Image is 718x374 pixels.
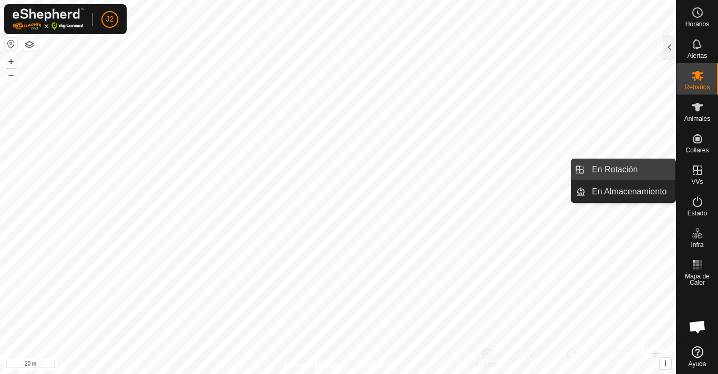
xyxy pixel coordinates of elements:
li: En Rotación [571,159,675,180]
button: Capas del Mapa [23,38,36,51]
div: Obre el xat [682,311,713,342]
button: + [5,55,17,68]
span: En Rotación [592,163,638,176]
a: En Rotación [586,159,675,180]
button: i [660,358,671,369]
span: VVs [691,179,703,185]
span: i [664,359,666,368]
li: En Almacenamiento [571,181,675,202]
a: En Almacenamiento [586,181,675,202]
span: Animales [684,116,710,122]
a: Contáctenos [357,360,392,370]
a: Ayuda [676,342,718,371]
img: Logo Gallagher [13,8,84,30]
span: Rebaños [684,84,710,90]
span: Estado [688,210,707,216]
span: J2 [106,14,114,25]
span: Collares [685,147,709,153]
a: Política de Privacidad [284,360,344,370]
span: Alertas [688,53,707,59]
button: – [5,69,17,81]
span: Infra [691,242,703,248]
span: Ayuda [689,361,706,367]
button: Restablecer Mapa [5,38,17,50]
span: Horarios [685,21,709,27]
span: En Almacenamiento [592,185,666,198]
span: Mapa de Calor [679,273,715,286]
